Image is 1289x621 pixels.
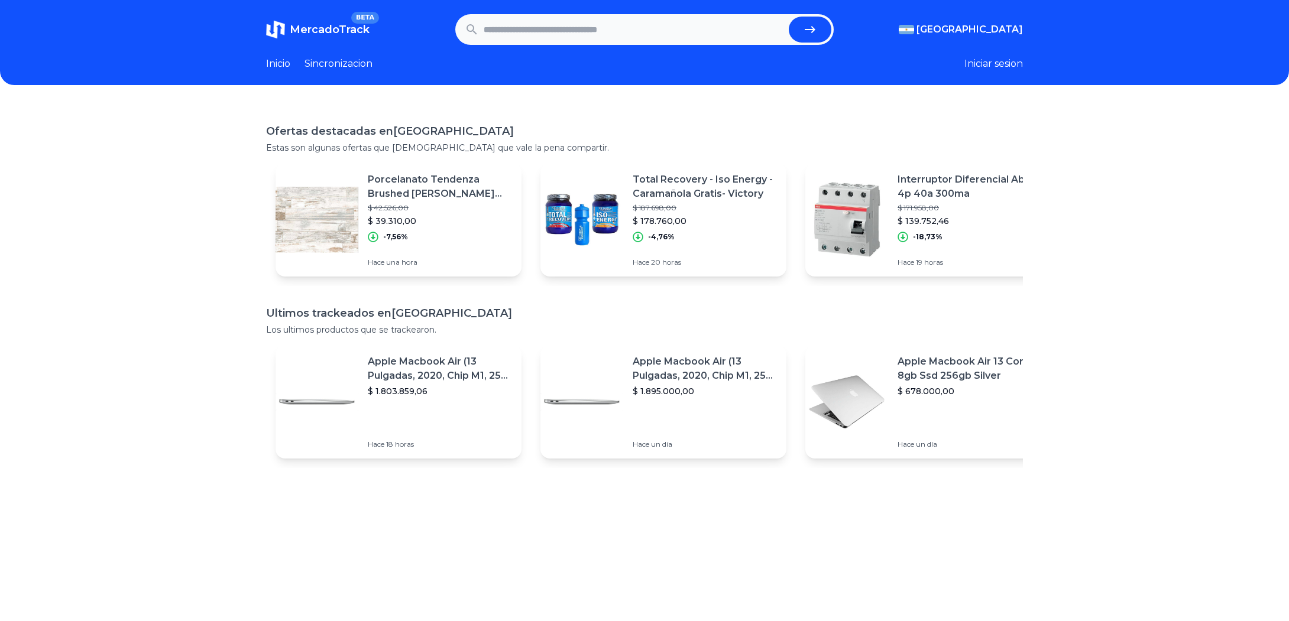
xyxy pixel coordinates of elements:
span: BETA [351,12,379,24]
img: Featured image [276,178,358,261]
p: Los ultimos productos que se trackearon. [266,324,1023,336]
p: Hace 20 horas [633,258,777,267]
a: Featured imagePorcelanato Tendenza Brushed [PERSON_NAME] 20x120 1ra Totosceramicos$ 42.526,00$ 39... [276,163,522,277]
p: Interruptor Diferencial Abb 4p 40a 300ma [898,173,1042,201]
img: Argentina [899,25,914,34]
img: Featured image [540,178,623,261]
p: Apple Macbook Air (13 Pulgadas, 2020, Chip M1, 256 Gb De Ssd, 8 Gb De Ram) - Plata [633,355,777,383]
p: $ 1.895.000,00 [633,385,777,397]
h1: Ofertas destacadas en [GEOGRAPHIC_DATA] [266,123,1023,139]
p: $ 42.526,00 [368,203,512,213]
p: Apple Macbook Air (13 Pulgadas, 2020, Chip M1, 256 Gb De Ssd, 8 Gb De Ram) - Plata [368,355,512,383]
img: MercadoTrack [266,20,285,39]
img: Featured image [805,360,888,443]
a: MercadoTrackBETA [266,20,370,39]
span: [GEOGRAPHIC_DATA] [916,22,1023,37]
p: Total Recovery - Iso Energy - Caramañola Gratis- Victory [633,173,777,201]
p: $ 678.000,00 [898,385,1042,397]
img: Featured image [276,360,358,443]
a: Featured imageApple Macbook Air (13 Pulgadas, 2020, Chip M1, 256 Gb De Ssd, 8 Gb De Ram) - Plata$... [276,345,522,459]
p: -18,73% [913,232,943,242]
h1: Ultimos trackeados en [GEOGRAPHIC_DATA] [266,305,1023,321]
a: Featured imageApple Macbook Air 13 Core I5 8gb Ssd 256gb Silver$ 678.000,00Hace un día [805,345,1051,459]
p: Hace una hora [368,258,512,267]
p: Estas son algunas ofertas que [DEMOGRAPHIC_DATA] que vale la pena compartir. [266,142,1023,154]
button: [GEOGRAPHIC_DATA] [899,22,1023,37]
a: Featured imageApple Macbook Air (13 Pulgadas, 2020, Chip M1, 256 Gb De Ssd, 8 Gb De Ram) - Plata$... [540,345,786,459]
p: Hace un día [898,440,1042,449]
a: Featured imageTotal Recovery - Iso Energy - Caramañola Gratis- Victory$ 187.698,00$ 178.760,00-4,... [540,163,786,277]
p: Porcelanato Tendenza Brushed [PERSON_NAME] 20x120 1ra Totosceramicos [368,173,512,201]
p: Apple Macbook Air 13 Core I5 8gb Ssd 256gb Silver [898,355,1042,383]
p: $ 39.310,00 [368,215,512,227]
p: $ 187.698,00 [633,203,777,213]
p: $ 178.760,00 [633,215,777,227]
a: Inicio [266,57,290,71]
p: -7,56% [383,232,408,242]
p: Hace un día [633,440,777,449]
span: MercadoTrack [290,23,370,36]
p: $ 1.803.859,06 [368,385,512,397]
p: Hace 19 horas [898,258,1042,267]
img: Featured image [805,178,888,261]
p: $ 139.752,46 [898,215,1042,227]
a: Sincronizacion [305,57,373,71]
p: -4,76% [648,232,675,242]
img: Featured image [540,360,623,443]
p: Hace 18 horas [368,440,512,449]
p: $ 171.958,00 [898,203,1042,213]
button: Iniciar sesion [964,57,1023,71]
a: Featured imageInterruptor Diferencial Abb 4p 40a 300ma$ 171.958,00$ 139.752,46-18,73%Hace 19 horas [805,163,1051,277]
